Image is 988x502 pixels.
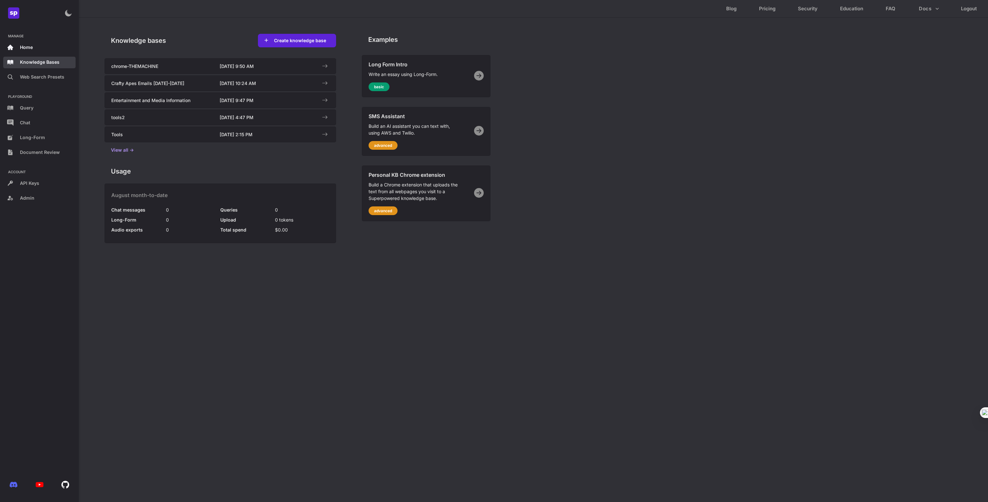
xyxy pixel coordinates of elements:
p: Tools [111,132,216,137]
p: 0 [166,206,169,213]
p: Build a Chrome extension that uploads the text from all webpages you visit to a Superpowered know... [369,181,458,202]
img: z8lAhOqrsAAAAASUVORK5CYII= [8,7,19,19]
p: Build an AI assistant you can text with, using AWS and Twilio. [369,123,458,136]
p: Personal KB Chrome extension [369,172,458,178]
p: View all -> [111,147,134,153]
img: 6MBzwQAAAABJRU5ErkJggg== [61,481,69,488]
p: Examples [362,34,404,45]
button: more [916,3,942,15]
p: Long-Form [111,217,136,223]
p: Knowledge bases [105,35,172,46]
p: MANAGE [3,34,76,38]
p: tools2 [111,115,216,120]
p: $0.00 [275,226,288,233]
p: [DATE] 10:24 AM [220,81,298,86]
img: bnu8aOQAAAABJRU5ErkJggg== [10,482,17,488]
p: Crafty Apes Emails [DATE]-[DATE] [111,81,216,86]
button: Create knowledge base [272,37,328,44]
p: FAQ [886,5,895,15]
p: Total spend [220,227,246,232]
p: Chat messages [111,207,145,213]
p: [DATE] 9:50 AM [220,63,298,69]
p: Queries [220,207,238,213]
p: SMS Assistant [369,113,458,119]
p: 0 [166,226,169,233]
p: [DATE] 9:47 PM [220,98,298,103]
p: advanced [374,143,392,148]
p: Education [840,5,863,15]
p: Long Form Intro [369,61,458,68]
p: Admin [20,195,34,201]
p: ACCOUNT [3,170,76,174]
p: August month-to-date [111,192,168,198]
p: Query [20,105,33,110]
p: PLAYGROUND [3,94,76,99]
p: Upload [220,217,236,223]
p: Entertainment and Media Information [111,98,216,103]
p: Write an essay using Long-Form. [369,71,458,78]
p: 0 [166,216,169,223]
span: Document Review [20,149,60,155]
span: Long-Form [20,135,45,140]
p: chrome-THEMACHINE [111,63,216,69]
p: advanced [374,208,392,213]
p: 0 [275,206,278,213]
p: Blog [726,5,736,15]
p: [DATE] 4:47 PM [220,115,298,120]
p: basic [374,84,384,89]
p: Logout [961,5,977,15]
p: Web Search Presets [20,74,64,80]
p: Usage [105,166,137,177]
p: Knowledge Bases [20,59,59,65]
p: 0 tokens [275,216,293,223]
p: Chat [20,120,30,125]
p: API Keys [20,180,39,186]
img: N39bNTixw8P4fi+M93mRMZHgAAAAASUVORK5CYII= [36,482,43,488]
p: Audio exports [111,227,143,232]
p: Home [20,44,33,50]
p: Pricing [759,5,775,15]
p: Security [798,5,818,15]
p: [DATE] 2:15 PM [220,132,298,137]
